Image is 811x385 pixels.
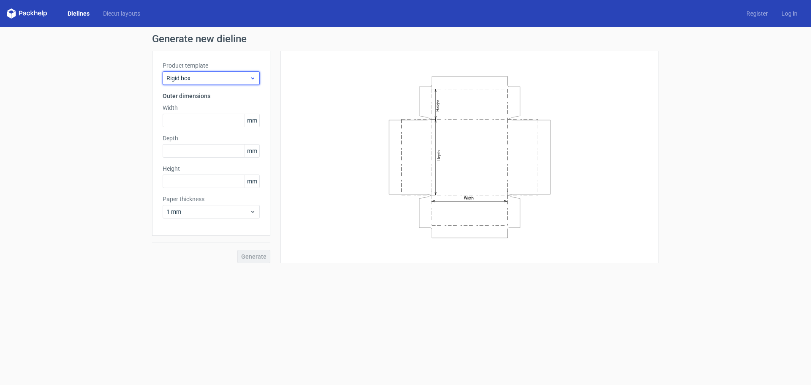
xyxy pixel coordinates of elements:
span: 1 mm [166,208,250,216]
label: Width [163,104,260,112]
label: Paper thickness [163,195,260,203]
span: mm [245,145,259,157]
a: Log in [775,9,804,18]
a: Dielines [61,9,96,18]
span: mm [245,114,259,127]
a: Register [740,9,775,18]
label: Product template [163,61,260,70]
span: Rigid box [166,74,250,82]
text: Depth [436,150,441,160]
h3: Outer dimensions [163,92,260,100]
h1: Generate new dieline [152,34,659,44]
a: Diecut layouts [96,9,147,18]
text: Height [435,100,440,111]
label: Depth [163,134,260,142]
text: Width [464,196,474,200]
span: mm [245,175,259,188]
label: Height [163,164,260,173]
